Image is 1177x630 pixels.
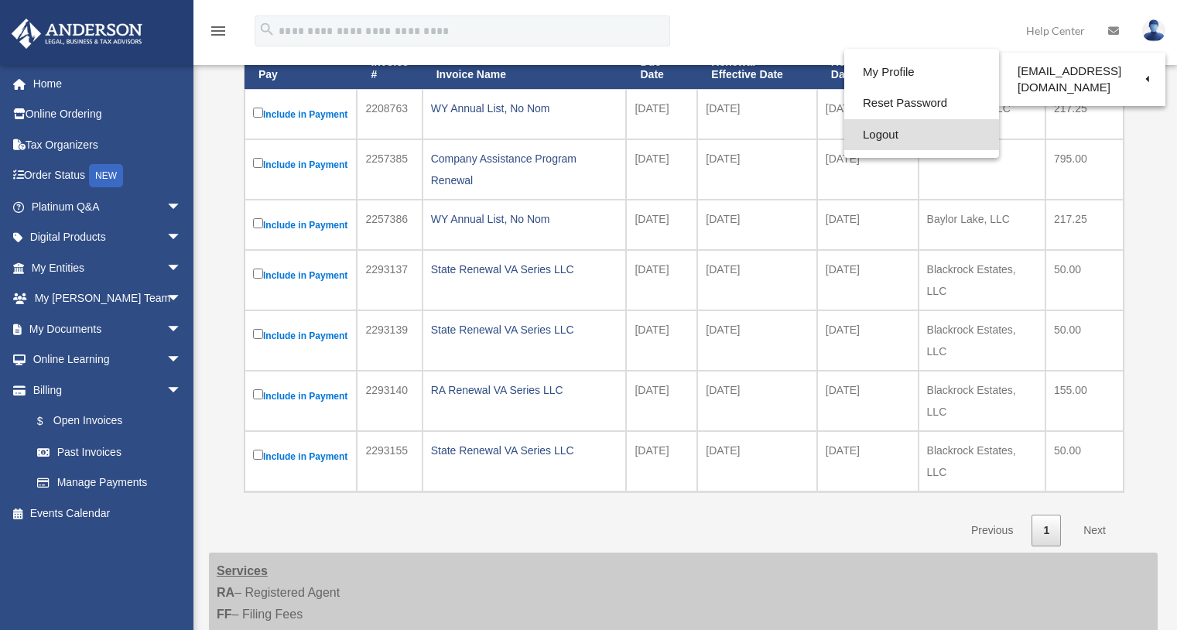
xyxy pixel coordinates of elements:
[697,250,817,310] td: [DATE]
[960,515,1025,546] a: Previous
[626,431,697,491] td: [DATE]
[626,48,697,90] th: Due Date: activate to sort column ascending
[697,89,817,139] td: [DATE]
[11,283,205,314] a: My [PERSON_NAME] Teamarrow_drop_down
[817,200,919,250] td: [DATE]
[626,310,697,371] td: [DATE]
[357,139,422,200] td: 2257385
[253,158,263,168] input: Include in Payment
[166,222,197,254] span: arrow_drop_down
[431,319,618,341] div: State Renewal VA Series LLC
[217,608,232,621] strong: FF
[357,89,422,139] td: 2208763
[1045,371,1124,431] td: 155.00
[423,48,627,90] th: Invoice Name: activate to sort column ascending
[7,19,147,49] img: Anderson Advisors Platinum Portal
[919,200,1045,250] td: Baylor Lake, LLC
[1045,139,1124,200] td: 795.00
[22,467,197,498] a: Manage Payments
[1072,515,1117,546] a: Next
[1142,19,1165,42] img: User Pic
[844,56,999,88] a: My Profile
[11,68,205,99] a: Home
[209,22,228,40] i: menu
[817,310,919,371] td: [DATE]
[697,200,817,250] td: [DATE]
[89,164,123,187] div: NEW
[357,431,422,491] td: 2293155
[626,200,697,250] td: [DATE]
[253,218,263,228] input: Include in Payment
[844,119,999,151] a: Logout
[209,27,228,40] a: menu
[253,329,263,339] input: Include in Payment
[357,48,422,90] th: Invoice #: activate to sort column ascending
[919,371,1045,431] td: Blackrock Estates, LLC
[253,155,348,174] label: Include in Payment
[919,250,1045,310] td: Blackrock Estates, LLC
[357,310,422,371] td: 2293139
[431,440,618,461] div: State Renewal VA Series LLC
[817,139,919,200] td: [DATE]
[357,200,422,250] td: 2257386
[11,344,205,375] a: Online Learningarrow_drop_down
[166,191,197,223] span: arrow_drop_down
[1045,200,1124,250] td: 217.25
[11,99,205,130] a: Online Ordering
[253,215,348,235] label: Include in Payment
[22,437,197,467] a: Past Invoices
[999,56,1165,102] a: [EMAIL_ADDRESS][DOMAIN_NAME]
[626,89,697,139] td: [DATE]
[253,108,263,118] input: Include in Payment
[1045,431,1124,491] td: 50.00
[253,386,348,406] label: Include in Payment
[11,129,205,160] a: Tax Organizers
[626,250,697,310] td: [DATE]
[817,48,919,90] th: Renewal End Date: activate to sort column ascending
[253,269,263,279] input: Include in Payment
[697,371,817,431] td: [DATE]
[166,375,197,406] span: arrow_drop_down
[431,259,618,280] div: State Renewal VA Series LLC
[166,313,197,345] span: arrow_drop_down
[919,431,1045,491] td: Blackrock Estates, LLC
[626,139,697,200] td: [DATE]
[817,371,919,431] td: [DATE]
[431,148,618,191] div: Company Assistance Program Renewal
[431,208,618,230] div: WY Annual List, No Nom
[245,48,357,90] th: Pay: activate to sort column descending
[1045,89,1124,139] td: 217.25
[697,431,817,491] td: [DATE]
[11,375,197,406] a: Billingarrow_drop_down
[817,250,919,310] td: [DATE]
[844,87,999,119] a: Reset Password
[22,406,190,437] a: $Open Invoices
[817,431,919,491] td: [DATE]
[166,344,197,376] span: arrow_drop_down
[817,89,919,139] td: [DATE]
[253,389,263,399] input: Include in Payment
[626,371,697,431] td: [DATE]
[253,450,263,460] input: Include in Payment
[217,564,268,577] strong: Services
[217,586,234,599] strong: RA
[357,250,422,310] td: 2293137
[11,252,205,283] a: My Entitiesarrow_drop_down
[11,313,205,344] a: My Documentsarrow_drop_down
[1045,250,1124,310] td: 50.00
[919,310,1045,371] td: Blackrock Estates, LLC
[697,310,817,371] td: [DATE]
[253,447,348,466] label: Include in Payment
[1045,310,1124,371] td: 50.00
[11,191,205,222] a: Platinum Q&Aarrow_drop_down
[258,21,275,38] i: search
[697,139,817,200] td: [DATE]
[253,326,348,345] label: Include in Payment
[46,412,53,431] span: $
[1032,515,1061,546] a: 1
[253,104,348,124] label: Include in Payment
[166,252,197,284] span: arrow_drop_down
[431,98,618,119] div: WY Annual List, No Nom
[166,283,197,315] span: arrow_drop_down
[11,498,205,529] a: Events Calendar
